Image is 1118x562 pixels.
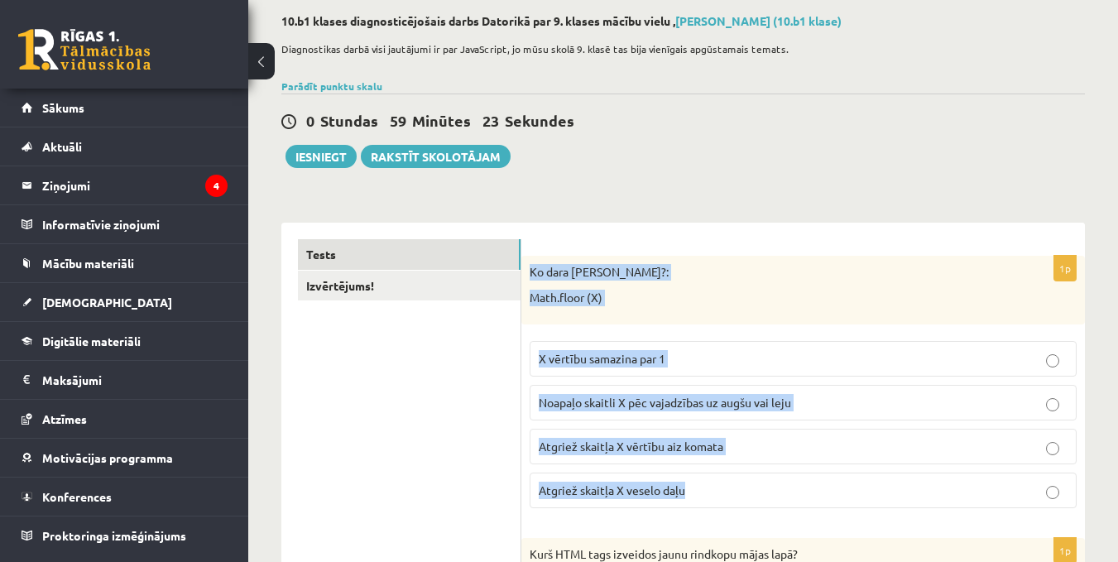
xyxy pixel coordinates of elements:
[412,111,471,130] span: Minūtes
[42,100,84,115] span: Sākums
[22,166,228,204] a: Ziņojumi4
[22,205,228,243] a: Informatīvie ziņojumi
[539,439,723,454] span: Atgriež skaitļa X vērtību aiz komata
[539,351,665,366] span: X vērtību samazina par 1
[1046,398,1059,411] input: Noapaļo skaitli X pēc vajadzības uz augšu vai leju
[361,145,511,168] a: Rakstīt skolotājam
[1046,442,1059,455] input: Atgriež skaitļa X vērtību aiz komata
[42,450,173,465] span: Motivācijas programma
[42,256,134,271] span: Mācību materiāli
[530,290,994,306] p: Math.floor (X)
[22,127,228,166] a: Aktuāli
[539,395,791,410] span: Noapaļo skaitli X pēc vajadzības uz augšu vai leju
[306,111,314,130] span: 0
[22,478,228,516] a: Konferences
[42,166,228,204] legend: Ziņojumi
[22,439,228,477] a: Motivācijas programma
[281,14,1085,28] h2: 10.b1 klases diagnosticējošais darbs Datorikā par 9. klases mācību vielu ,
[281,79,382,93] a: Parādīt punktu skalu
[22,89,228,127] a: Sākums
[1046,354,1059,367] input: X vērtību samazina par 1
[18,29,151,70] a: Rīgas 1. Tālmācības vidusskola
[205,175,228,197] i: 4
[42,411,87,426] span: Atzīmes
[42,334,141,348] span: Digitālie materiāli
[1053,255,1077,281] p: 1p
[320,111,378,130] span: Stundas
[530,264,994,281] p: Ko dara [PERSON_NAME]?:
[22,361,228,399] a: Maksājumi
[42,139,82,154] span: Aktuāli
[298,271,521,301] a: Izvērtējums!
[22,400,228,438] a: Atzīmes
[1046,486,1059,499] input: Atgriež skaitļa X veselo daļu
[22,516,228,555] a: Proktoringa izmēģinājums
[482,111,499,130] span: 23
[281,41,1077,56] p: Diagnostikas darbā visi jautājumi ir par JavaScript, jo mūsu skolā 9. klasē tas bija vienīgais ap...
[22,283,228,321] a: [DEMOGRAPHIC_DATA]
[22,244,228,282] a: Mācību materiāli
[505,111,574,130] span: Sekundes
[22,322,228,360] a: Digitālie materiāli
[285,145,357,168] button: Iesniegt
[298,239,521,270] a: Tests
[42,361,228,399] legend: Maksājumi
[42,205,228,243] legend: Informatīvie ziņojumi
[42,295,172,310] span: [DEMOGRAPHIC_DATA]
[42,489,112,504] span: Konferences
[539,483,685,497] span: Atgriež skaitļa X veselo daļu
[42,528,186,543] span: Proktoringa izmēģinājums
[390,111,406,130] span: 59
[675,13,842,28] a: [PERSON_NAME] (10.b1 klase)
